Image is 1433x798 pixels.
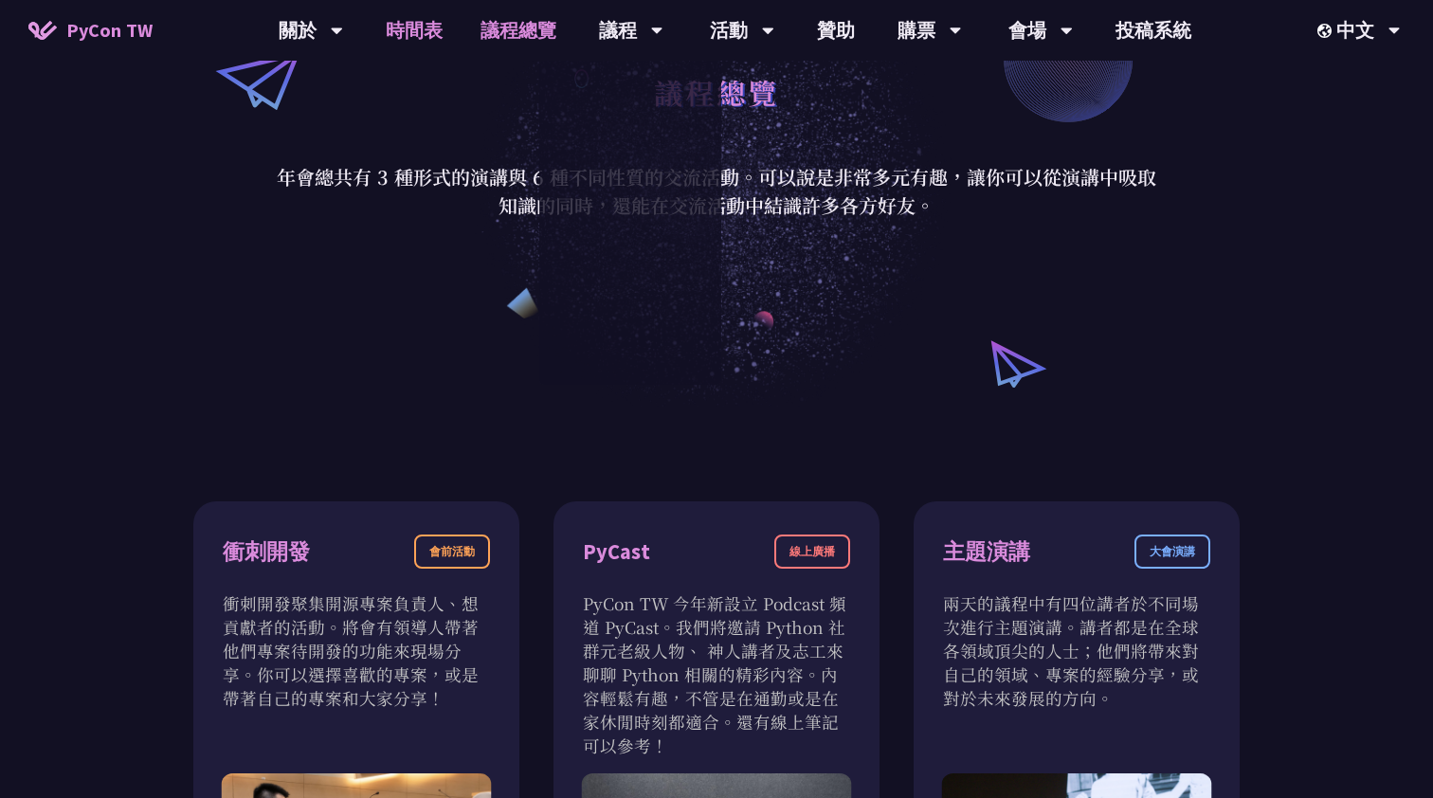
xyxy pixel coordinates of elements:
div: 線上廣播 [774,535,850,569]
div: PyCast [583,535,650,569]
div: 大會演講 [1134,535,1210,569]
p: 兩天的議程中有四位講者於不同場次進行主題演講。講者都是在全球各領域頂尖的人士；他們將帶來對自己的領域、專案的經驗分享，或對於未來發展的方向。 [943,591,1210,710]
a: PyCon TW [9,7,172,54]
div: 會前活動 [414,535,490,569]
div: 衝刺開發 [223,535,310,569]
div: 主題演講 [943,535,1030,569]
img: Locale Icon [1317,24,1336,38]
p: 年會總共有 3 種形式的演講與 6 種不同性質的交流活動。可以說是非常多元有趣，讓你可以從演講中吸取知識的同時，還能在交流活動中結識許多各方好友。 [276,163,1157,220]
span: PyCon TW [66,16,153,45]
p: PyCon TW 今年新設立 Podcast 頻道 PyCast。我們將邀請 Python 社群元老級人物、 神人講者及志工來聊聊 Python 相關的精彩內容。內容輕鬆有趣，不管是在通勤或是在... [583,591,850,757]
p: 衝刺開發聚集開源專案負責人、想貢獻者的活動。將會有領導人帶著他們專案待開發的功能來現場分享。你可以選擇喜歡的專案，或是帶著自己的專案和大家分享！ [223,591,490,710]
img: Home icon of PyCon TW 2025 [28,21,57,40]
